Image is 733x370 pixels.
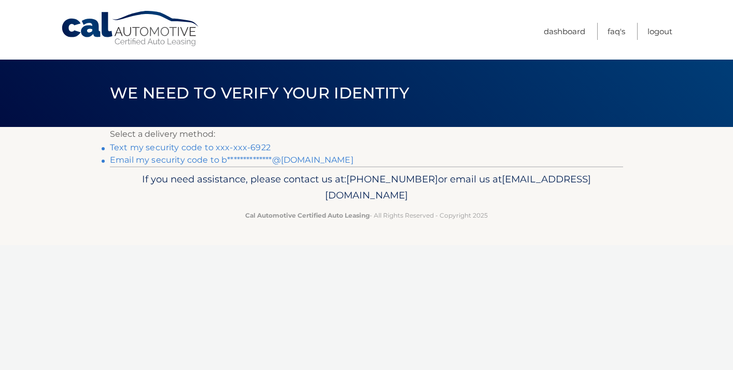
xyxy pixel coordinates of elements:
span: [PHONE_NUMBER] [346,173,438,185]
p: If you need assistance, please contact us at: or email us at [117,171,616,204]
p: Select a delivery method: [110,127,623,141]
p: - All Rights Reserved - Copyright 2025 [117,210,616,221]
a: Dashboard [544,23,585,40]
span: We need to verify your identity [110,83,409,103]
a: Cal Automotive [61,10,201,47]
strong: Cal Automotive Certified Auto Leasing [245,211,370,219]
a: FAQ's [608,23,625,40]
a: Logout [647,23,672,40]
a: Text my security code to xxx-xxx-6922 [110,143,271,152]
